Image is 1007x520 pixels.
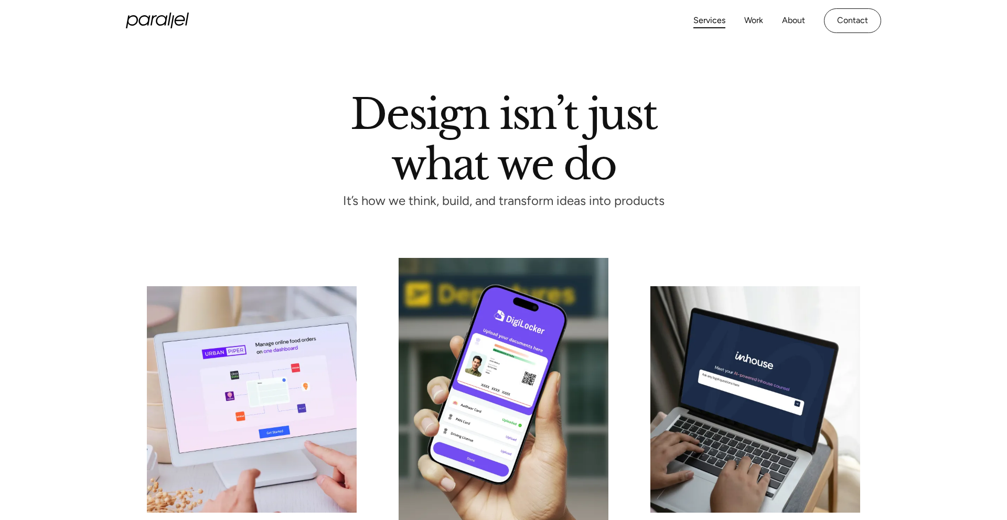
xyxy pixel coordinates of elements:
a: Contact [824,8,881,33]
a: Work [744,13,763,28]
img: card-image [650,286,860,513]
a: home [126,13,189,28]
a: About [782,13,805,28]
img: card-image [147,286,357,513]
a: Services [693,13,725,28]
p: It’s how we think, build, and transform ideas into products [324,197,683,205]
h1: Design isn’t just what we do [350,94,657,180]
